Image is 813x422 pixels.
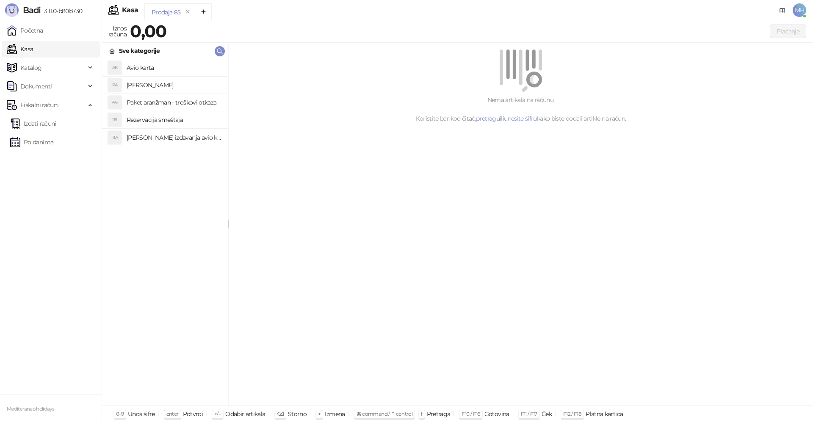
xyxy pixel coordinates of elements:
[108,61,122,74] div: AK
[421,411,422,417] span: f
[542,408,552,419] div: Ček
[325,408,345,419] div: Izmena
[119,46,160,55] div: Sve kategorije
[7,22,43,39] a: Početna
[521,411,537,417] span: F11 / F17
[127,113,221,127] h4: Rezervacija smeštaja
[116,411,124,417] span: 0-9
[166,411,179,417] span: enter
[288,408,307,419] div: Storno
[563,411,581,417] span: F12 / F18
[152,8,181,17] div: Prodaja 85
[20,78,52,95] span: Dokumenti
[127,61,221,74] h4: Avio karta
[130,21,166,41] strong: 0,00
[23,5,41,15] span: Badi
[41,7,82,15] span: 3.11.0-b80b730
[357,411,413,417] span: ⌘ command / ⌃ control
[122,7,138,14] div: Kasa
[108,96,122,109] div: PA-
[108,131,122,144] div: TIA
[127,131,221,144] h4: [PERSON_NAME] izdavanja avio karta
[183,408,203,419] div: Potvrdi
[20,59,42,76] span: Katalog
[128,408,155,419] div: Unos šifre
[107,23,128,40] div: Iznos računa
[20,97,58,113] span: Fiskalni računi
[10,115,56,132] a: Izdati računi
[108,78,122,92] div: PA
[127,78,221,92] h4: [PERSON_NAME]
[504,115,537,122] a: unesite šifru
[195,3,212,20] button: Add tab
[462,411,480,417] span: F10 / F16
[102,59,228,405] div: grid
[183,8,194,16] button: remove
[586,408,623,419] div: Platna kartica
[427,408,451,419] div: Pretraga
[7,406,54,412] small: Mediteraneo holidays
[484,408,509,419] div: Gotovina
[10,134,53,151] a: Po danima
[214,411,221,417] span: ↑/↓
[277,411,284,417] span: ⌫
[793,3,806,17] span: MH
[225,408,265,419] div: Odabir artikala
[127,96,221,109] h4: Paket aranžman - troškovi otkaza
[5,3,19,17] img: Logo
[318,411,321,417] span: +
[770,25,806,38] button: Plaćanje
[7,41,33,58] a: Kasa
[476,115,500,122] a: pretragu
[239,95,803,123] div: Nema artikala na računu. Koristite bar kod čitač, ili kako biste dodali artikle na račun.
[108,113,122,127] div: RS
[776,3,789,17] a: Dokumentacija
